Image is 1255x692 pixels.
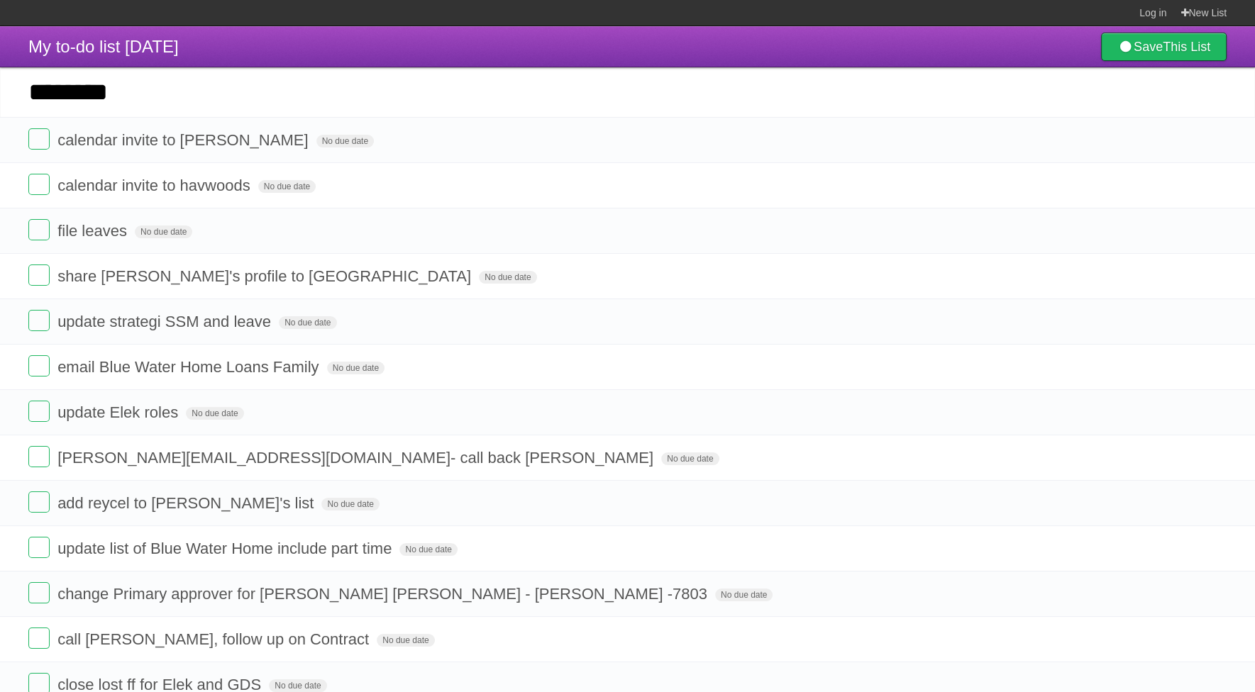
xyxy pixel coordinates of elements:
label: Done [28,401,50,422]
label: Done [28,128,50,150]
span: No due date [661,452,719,465]
label: Done [28,491,50,513]
span: email Blue Water Home Loans Family [57,358,322,376]
label: Done [28,264,50,286]
span: No due date [279,316,336,329]
label: Done [28,446,50,467]
span: No due date [316,135,374,147]
a: SaveThis List [1101,33,1227,61]
label: Done [28,219,50,240]
span: No due date [327,362,385,374]
span: No due date [269,679,326,692]
label: Done [28,174,50,195]
span: [PERSON_NAME][EMAIL_ADDRESS][DOMAIN_NAME] - call back [PERSON_NAME] [57,449,657,467]
span: update list of Blue Water Home include part time [57,540,395,557]
span: calendar invite to [PERSON_NAME] [57,131,311,149]
span: No due date [399,543,457,556]
span: update Elek roles [57,403,182,421]
span: file leaves [57,222,131,240]
span: change Primary approver for [PERSON_NAME] [PERSON_NAME] - [PERSON_NAME] -7803 [57,585,711,603]
label: Done [28,310,50,331]
label: Done [28,582,50,603]
label: Done [28,537,50,558]
span: No due date [479,271,536,284]
span: call [PERSON_NAME], follow up on Contract [57,630,372,648]
span: No due date [321,498,379,510]
span: No due date [377,634,434,647]
span: No due date [258,180,316,193]
span: My to-do list [DATE] [28,37,179,56]
label: Done [28,627,50,649]
span: No due date [135,225,192,238]
span: calendar invite to havwoods [57,177,254,194]
span: update strategi SSM and leave [57,313,275,330]
b: This List [1163,40,1210,54]
span: No due date [715,588,773,601]
span: share [PERSON_NAME]'s profile to [GEOGRAPHIC_DATA] [57,267,475,285]
span: No due date [186,407,243,420]
label: Done [28,355,50,376]
span: add reycel to [PERSON_NAME]'s list [57,494,317,512]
